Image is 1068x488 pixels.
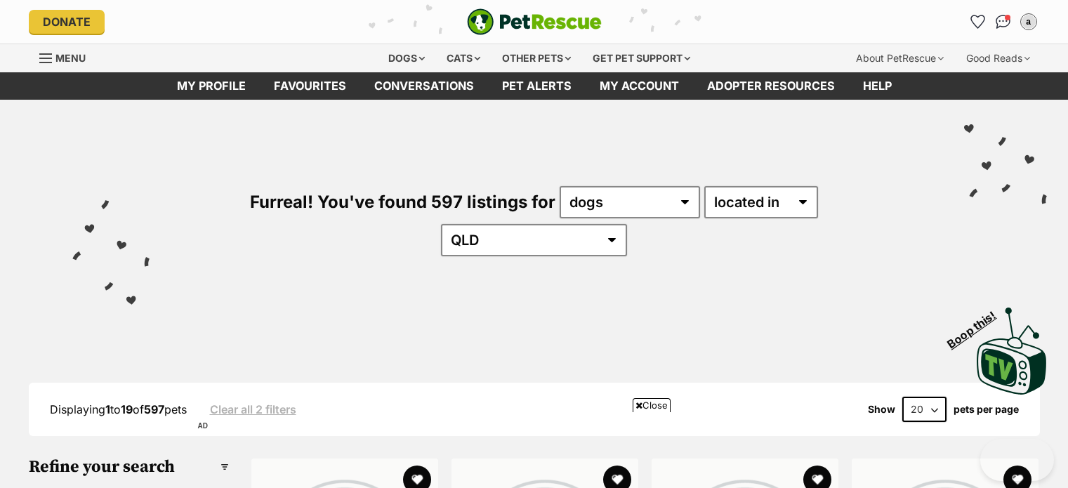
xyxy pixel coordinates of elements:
[967,11,989,33] a: Favourites
[977,308,1047,395] img: PetRescue TV logo
[105,402,110,416] strong: 1
[586,72,693,100] a: My account
[194,418,212,434] span: AD
[945,300,1010,350] span: Boop this!
[868,404,895,415] span: Show
[378,44,435,72] div: Dogs
[55,52,86,64] span: Menu
[996,15,1010,29] img: chat-41dd97257d64d25036548639549fe6c8038ab92f7586957e7f3b1b290dea8141.svg
[144,402,164,416] strong: 597
[992,11,1015,33] a: Conversations
[210,403,296,416] a: Clear all 2 filters
[583,44,700,72] div: Get pet support
[360,72,488,100] a: conversations
[437,44,490,72] div: Cats
[1017,11,1040,33] button: My account
[29,10,105,34] a: Donate
[849,72,906,100] a: Help
[50,402,187,416] span: Displaying to of pets
[488,72,586,100] a: Pet alerts
[250,192,555,212] span: Furreal! You've found 597 listings for
[163,72,260,100] a: My profile
[967,11,1040,33] ul: Account quick links
[467,8,602,35] a: PetRescue
[977,295,1047,397] a: Boop this!
[467,8,602,35] img: logo-e224e6f780fb5917bec1dbf3a21bbac754714ae5b6737aabdf751b685950b380.svg
[194,418,875,481] iframe: Advertisement
[121,402,133,416] strong: 19
[29,457,229,477] h3: Refine your search
[846,44,954,72] div: About PetRescue
[633,398,671,412] span: Close
[956,44,1040,72] div: Good Reads
[980,439,1054,481] iframe: Help Scout Beacon - Open
[1022,15,1036,29] div: a
[39,44,95,70] a: Menu
[260,72,360,100] a: Favourites
[954,404,1019,415] label: pets per page
[693,72,849,100] a: Adopter resources
[492,44,581,72] div: Other pets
